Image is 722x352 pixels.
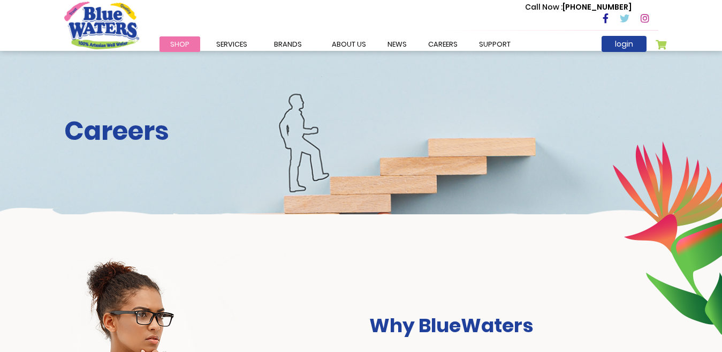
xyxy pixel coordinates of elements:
[64,2,139,49] a: store logo
[369,314,658,337] h3: Why BlueWaters
[274,39,302,49] span: Brands
[468,36,521,52] a: support
[321,36,377,52] a: about us
[377,36,417,52] a: News
[64,116,658,147] h2: Careers
[602,36,647,52] a: login
[417,36,468,52] a: careers
[612,141,722,335] img: career-intro-leaves.png
[216,39,247,49] span: Services
[525,2,563,12] span: Call Now :
[170,39,189,49] span: Shop
[525,2,632,13] p: [PHONE_NUMBER]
